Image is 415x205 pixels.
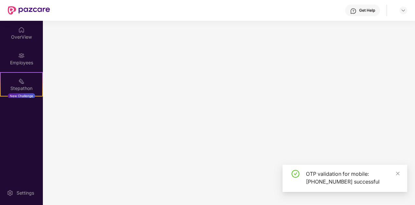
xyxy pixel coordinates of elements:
[18,52,25,59] img: svg+xml;base64,PHN2ZyBpZD0iRW1wbG95ZWVzIiB4bWxucz0iaHR0cDovL3d3dy53My5vcmcvMjAwMC9zdmciIHdpZHRoPS...
[359,8,375,13] div: Get Help
[7,190,13,196] img: svg+xml;base64,PHN2ZyBpZD0iU2V0dGluZy0yMHgyMCIgeG1sbnM9Imh0dHA6Ly93d3cudzMub3JnLzIwMDAvc3ZnIiB3aW...
[292,170,299,178] span: check-circle
[401,8,406,13] img: svg+xml;base64,PHN2ZyBpZD0iRHJvcGRvd24tMzJ4MzIiIHhtbG5zPSJodHRwOi8vd3d3LnczLm9yZy8yMDAwL3N2ZyIgd2...
[1,85,42,92] div: Stepathon
[18,78,25,84] img: svg+xml;base64,PHN2ZyB4bWxucz0iaHR0cDovL3d3dy53My5vcmcvMjAwMC9zdmciIHdpZHRoPSIyMSIgaGVpZ2h0PSIyMC...
[350,8,357,14] img: svg+xml;base64,PHN2ZyBpZD0iSGVscC0zMngzMiIgeG1sbnM9Imh0dHA6Ly93d3cudzMub3JnLzIwMDAvc3ZnIiB3aWR0aD...
[8,6,50,15] img: New Pazcare Logo
[8,93,35,98] div: New Challenge
[15,190,36,196] div: Settings
[306,170,399,186] div: OTP validation for mobile: [PHONE_NUMBER] successful
[18,27,25,33] img: svg+xml;base64,PHN2ZyBpZD0iSG9tZSIgeG1sbnM9Imh0dHA6Ly93d3cudzMub3JnLzIwMDAvc3ZnIiB3aWR0aD0iMjAiIG...
[396,171,400,176] span: close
